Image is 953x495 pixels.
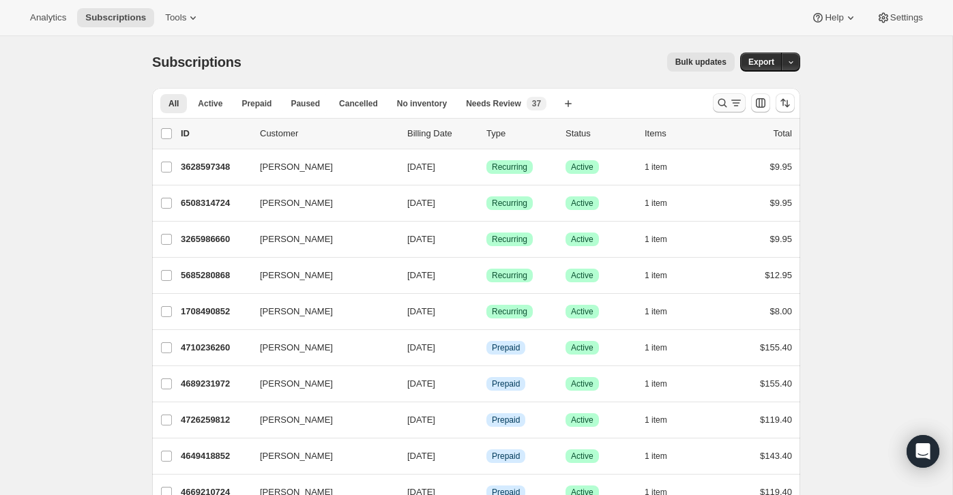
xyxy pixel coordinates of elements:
[22,8,74,27] button: Analytics
[571,415,593,425] span: Active
[492,342,520,353] span: Prepaid
[645,194,682,213] button: 1 item
[181,266,792,285] div: 5685280868[PERSON_NAME][DATE]SuccessRecurringSuccessActive1 item$12.95
[260,196,333,210] span: [PERSON_NAME]
[181,410,792,430] div: 4726259812[PERSON_NAME][DATE]InfoPrepaidSuccessActive1 item$119.40
[907,435,939,468] div: Open Intercom Messenger
[748,57,774,67] span: Export
[181,377,249,391] p: 4689231972
[168,98,179,109] span: All
[571,451,593,462] span: Active
[260,160,333,174] span: [PERSON_NAME]
[85,12,146,23] span: Subscriptions
[645,234,667,245] span: 1 item
[868,8,931,27] button: Settings
[492,162,527,172] span: Recurring
[181,230,792,249] div: 3265986660[PERSON_NAME][DATE]SuccessRecurringSuccessActive1 item$9.95
[260,269,333,282] span: [PERSON_NAME]
[492,378,520,389] span: Prepaid
[407,342,435,352] span: [DATE]
[466,98,521,109] span: Needs Review
[252,409,388,431] button: [PERSON_NAME]
[760,378,792,389] span: $155.40
[492,234,527,245] span: Recurring
[492,198,527,209] span: Recurring
[181,194,792,213] div: 6508314724[PERSON_NAME][DATE]SuccessRecurringSuccessActive1 item$9.95
[152,55,241,70] span: Subscriptions
[181,338,792,357] div: 4710236260[PERSON_NAME][DATE]InfoPrepaidSuccessActive1 item$155.40
[407,234,435,244] span: [DATE]
[181,447,792,466] div: 4649418852[PERSON_NAME][DATE]InfoPrepaidSuccessActive1 item$143.40
[291,98,320,109] span: Paused
[260,127,396,140] p: Customer
[407,162,435,172] span: [DATE]
[252,445,388,467] button: [PERSON_NAME]
[769,162,792,172] span: $9.95
[181,374,792,393] div: 4689231972[PERSON_NAME][DATE]InfoPrepaidSuccessActive1 item$155.40
[571,342,593,353] span: Active
[252,337,388,359] button: [PERSON_NAME]
[181,196,249,210] p: 6508314724
[645,374,682,393] button: 1 item
[181,302,792,321] div: 1708490852[PERSON_NAME][DATE]SuccessRecurringSuccessActive1 item$8.00
[645,410,682,430] button: 1 item
[571,270,593,281] span: Active
[645,162,667,172] span: 1 item
[30,12,66,23] span: Analytics
[667,52,735,72] button: Bulk updates
[645,378,667,389] span: 1 item
[260,413,333,427] span: [PERSON_NAME]
[645,127,713,140] div: Items
[260,305,333,318] span: [PERSON_NAME]
[675,57,727,67] span: Bulk updates
[645,447,682,466] button: 1 item
[571,234,593,245] span: Active
[397,98,447,109] span: No inventory
[407,198,435,208] span: [DATE]
[486,127,555,140] div: Type
[252,192,388,214] button: [PERSON_NAME]
[407,127,475,140] p: Billing Date
[645,342,667,353] span: 1 item
[492,306,527,317] span: Recurring
[645,306,667,317] span: 1 item
[645,198,667,209] span: 1 item
[260,341,333,355] span: [PERSON_NAME]
[645,302,682,321] button: 1 item
[77,8,154,27] button: Subscriptions
[571,162,593,172] span: Active
[769,306,792,316] span: $8.00
[407,378,435,389] span: [DATE]
[181,157,792,177] div: 3628597348[PERSON_NAME][DATE]SuccessRecurringSuccessActive1 item$9.95
[181,232,249,246] p: 3265986660
[825,12,843,23] span: Help
[252,301,388,322] button: [PERSON_NAME]
[760,342,792,352] span: $155.40
[252,156,388,178] button: [PERSON_NAME]
[645,338,682,357] button: 1 item
[241,98,272,109] span: Prepaid
[645,270,667,281] span: 1 item
[566,127,634,140] p: Status
[492,270,527,281] span: Recurring
[407,415,435,425] span: [DATE]
[760,451,792,461] span: $143.40
[181,160,249,174] p: 3628597348
[774,127,792,140] p: Total
[751,93,770,112] button: Customize table column order and visibility
[407,270,435,280] span: [DATE]
[157,8,208,27] button: Tools
[181,341,249,355] p: 4710236260
[181,449,249,463] p: 4649418852
[339,98,378,109] span: Cancelled
[260,232,333,246] span: [PERSON_NAME]
[803,8,865,27] button: Help
[557,94,579,113] button: Create new view
[252,228,388,250] button: [PERSON_NAME]
[532,98,541,109] span: 37
[645,415,667,425] span: 1 item
[571,306,593,317] span: Active
[407,306,435,316] span: [DATE]
[645,157,682,177] button: 1 item
[645,230,682,249] button: 1 item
